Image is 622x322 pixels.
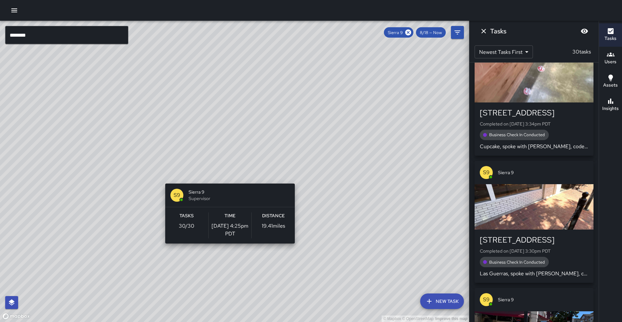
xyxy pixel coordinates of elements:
button: S9Sierra 9SupervisorTasks30/30Time[DATE] 4:25pm PDTDistance19.41miles [165,184,295,244]
button: Users [599,47,622,70]
p: Completed on [DATE] 3:34pm PDT [480,121,588,127]
button: New Task [420,293,464,309]
span: Business Check In Conducted [485,132,549,137]
h6: Tasks [179,212,194,220]
button: Insights [599,93,622,117]
h6: Assets [603,82,618,89]
button: Blur [578,25,591,38]
p: Cupcake, spoke with [PERSON_NAME], code 4 Cupcakin [480,143,588,150]
p: 19.41 miles [262,222,285,230]
button: S9Sierra 9[STREET_ADDRESS]Completed on [DATE] 3:30pm PDTBusiness Check In ConductedLas Guerras, s... [475,161,593,283]
h6: Distance [262,212,285,220]
button: S9Sierra 9[STREET_ADDRESS]Completed on [DATE] 3:34pm PDTBusiness Check In ConductedCupcake, spoke... [475,34,593,156]
h6: Users [605,58,616,66]
div: Sierra 9 [384,27,413,38]
span: Sierra 9 [384,30,407,35]
button: Assets [599,70,622,93]
p: 30 / 30 [179,222,194,230]
p: [DATE] 4:25pm PDT [209,222,252,238]
h6: Tasks [490,26,506,36]
span: 8/18 — Now [416,30,446,35]
span: Sierra 9 [498,169,588,176]
p: Completed on [DATE] 3:30pm PDT [480,248,588,254]
span: Business Check In Conducted [485,259,549,265]
p: S9 [174,191,180,199]
h6: Tasks [605,35,616,42]
button: Filters [451,26,464,39]
p: Las Guerras, spoke with [PERSON_NAME], code 4 [480,270,588,278]
p: S9 [483,296,490,304]
div: Newest Tasks First [475,45,533,58]
button: Tasks [599,23,622,47]
span: Sierra 9 [189,189,290,195]
p: 30 tasks [570,48,593,56]
div: [STREET_ADDRESS] [480,235,588,245]
h6: Insights [602,105,619,112]
p: S9 [483,169,490,176]
div: [STREET_ADDRESS] [480,108,588,118]
span: Sierra 9 [498,296,588,303]
span: Supervisor [189,195,290,202]
button: Dismiss [477,25,490,38]
h6: Time [225,212,236,220]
